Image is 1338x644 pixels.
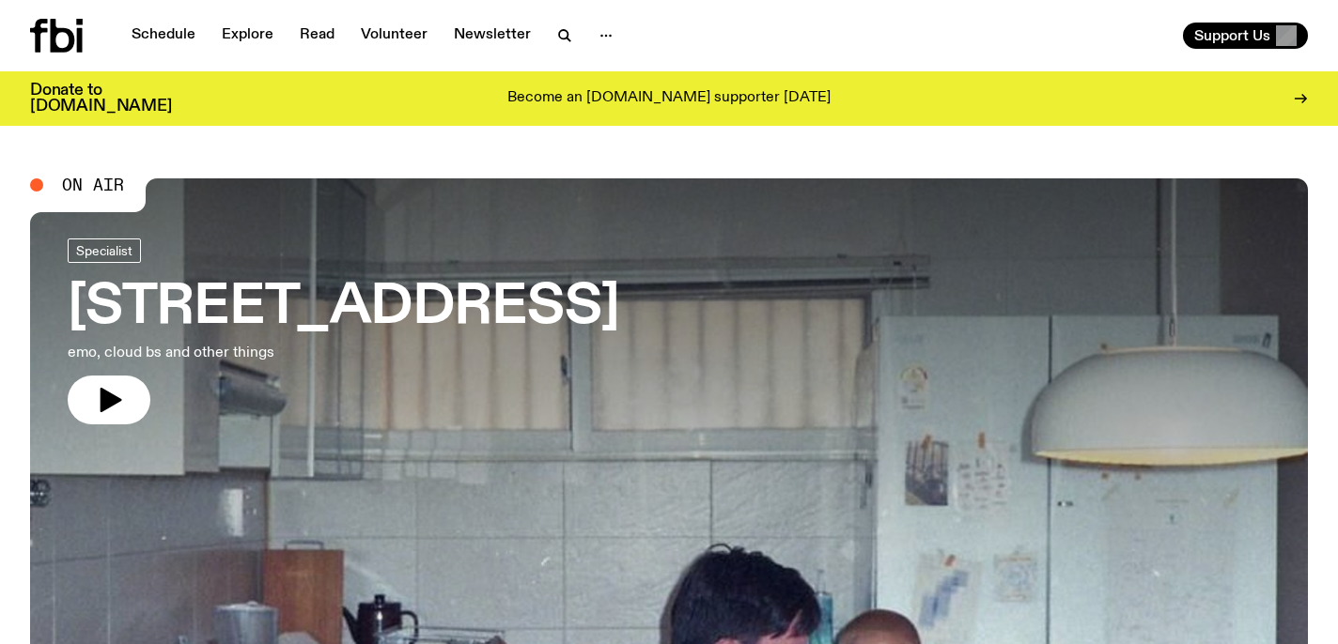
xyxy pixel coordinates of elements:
a: Explore [210,23,285,49]
a: Schedule [120,23,207,49]
h3: [STREET_ADDRESS] [68,282,619,334]
h3: Donate to [DOMAIN_NAME] [30,83,172,115]
span: Specialist [76,243,132,257]
a: [STREET_ADDRESS]emo, cloud bs and other things [68,238,619,424]
span: Support Us [1194,27,1270,44]
a: Newsletter [443,23,542,49]
a: Volunteer [350,23,439,49]
a: Read [288,23,346,49]
span: On Air [62,176,124,193]
button: Support Us [1183,23,1308,49]
p: Become an [DOMAIN_NAME] supporter [DATE] [507,90,831,107]
a: Specialist [68,238,141,263]
p: emo, cloud bs and other things [68,342,549,364]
